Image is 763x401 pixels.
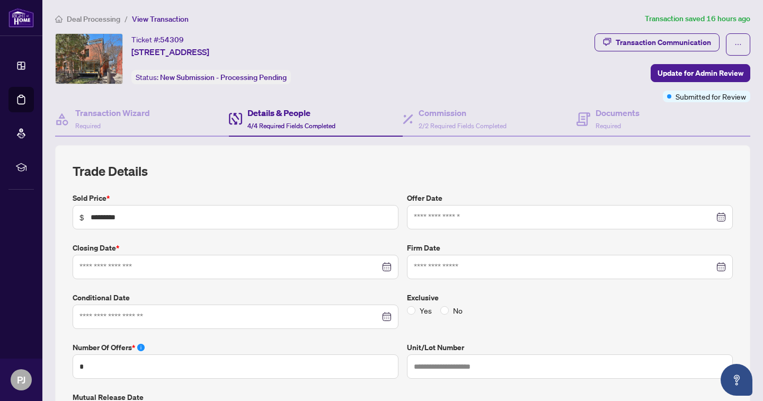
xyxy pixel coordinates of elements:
label: Conditional Date [73,292,398,304]
span: View Transaction [132,14,189,24]
span: 4/4 Required Fields Completed [247,122,335,130]
span: $ [79,211,84,223]
span: Deal Processing [67,14,120,24]
h4: Commission [419,106,507,119]
span: No [449,305,467,316]
label: Closing Date [73,242,398,254]
span: [STREET_ADDRESS] [131,46,209,58]
div: Transaction Communication [616,34,711,51]
button: Transaction Communication [595,33,720,51]
label: Unit/Lot Number [407,342,733,353]
img: logo [8,8,34,28]
label: Firm Date [407,242,733,254]
span: Update for Admin Review [658,65,743,82]
span: New Submission - Processing Pending [160,73,287,82]
span: Required [596,122,621,130]
span: Submitted for Review [676,91,746,102]
label: Number of offers [73,342,398,353]
div: Ticket #: [131,33,184,46]
button: Open asap [721,364,752,396]
article: Transaction saved 16 hours ago [645,13,750,25]
span: home [55,15,63,23]
span: PJ [17,372,25,387]
img: IMG-C12381504_1.jpg [56,34,122,84]
h4: Details & People [247,106,335,119]
label: Offer Date [407,192,733,204]
label: Sold Price [73,192,398,204]
button: Update for Admin Review [651,64,750,82]
li: / [125,13,128,25]
span: Yes [415,305,436,316]
div: Status: [131,70,291,84]
span: Required [75,122,101,130]
span: 54309 [160,35,184,44]
h2: Trade Details [73,163,733,180]
h4: Documents [596,106,640,119]
span: 2/2 Required Fields Completed [419,122,507,130]
span: info-circle [137,344,145,351]
h4: Transaction Wizard [75,106,150,119]
label: Exclusive [407,292,733,304]
span: ellipsis [734,41,742,48]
